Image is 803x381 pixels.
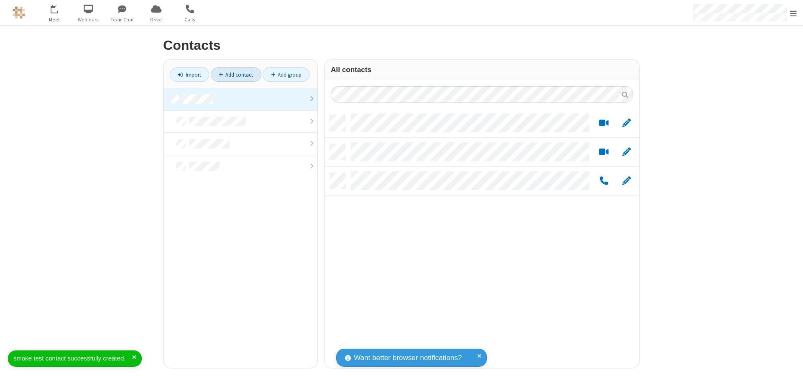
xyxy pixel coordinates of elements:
button: Call by phone [596,176,612,186]
h2: Contacts [163,38,640,53]
span: Team Chat [107,16,138,23]
button: Edit [618,147,634,157]
button: Start a video meeting [596,147,612,157]
div: grid [325,109,639,368]
a: Import [170,67,209,82]
iframe: Chat [782,359,797,375]
div: smoke test contact successfully created. [13,354,132,363]
button: Start a video meeting [596,118,612,129]
span: Webinars [73,16,104,23]
a: Add group [263,67,309,82]
img: QA Selenium DO NOT DELETE OR CHANGE [13,6,25,19]
button: Edit [618,176,634,186]
span: Calls [174,16,206,23]
span: Meet [39,16,70,23]
button: Edit [618,118,634,129]
span: Want better browser notifications? [354,353,462,363]
h3: All contacts [331,66,633,74]
a: Add contact [211,67,261,82]
div: 12 [55,5,63,11]
span: Drive [141,16,172,23]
